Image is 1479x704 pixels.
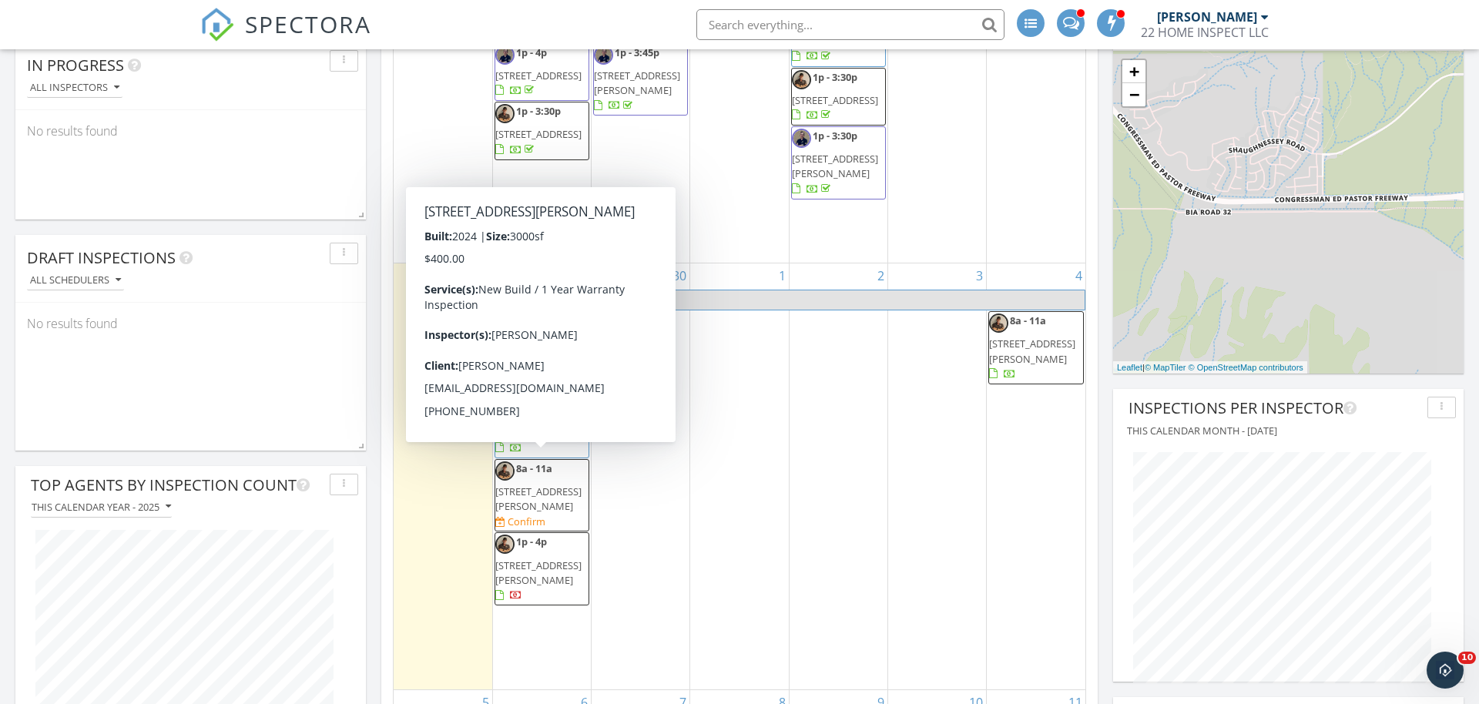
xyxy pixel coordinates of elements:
div: 22 HOME INSPECT LLC [1141,25,1269,40]
a: Zoom in [1122,60,1145,83]
a: Leaflet [1117,363,1142,372]
span: 1p - 4p [516,535,547,548]
img: autin_3.jpg [594,45,613,65]
a: 8a - 11a [STREET_ADDRESS][PERSON_NAME] Confirm [495,459,589,532]
a: SPECTORA [200,21,371,53]
span: 12a - 5p [516,290,554,310]
a: 1p - 4p [STREET_ADDRESS] [495,43,589,102]
div: All Inspectors [30,82,119,93]
a: 1p - 4p [STREET_ADDRESS][PERSON_NAME] [495,535,582,602]
div: No results found [15,303,366,344]
div: Inspections Per Inspector [1129,397,1421,420]
span: [STREET_ADDRESS][PERSON_NAME] [495,337,582,365]
a: 1p - 3:30p [STREET_ADDRESS] [495,102,589,160]
a: 1p - 3:45p [STREET_ADDRESS][PERSON_NAME] [593,43,688,116]
img: autin_3.jpg [792,129,811,148]
a: 1p - 3:30p [STREET_ADDRESS] [495,104,582,156]
td: Go to October 2, 2025 [789,263,887,690]
a: 1p - 3:30p [STREET_ADDRESS][PERSON_NAME] [792,129,878,196]
span: [STREET_ADDRESS][PERSON_NAME] [495,484,582,513]
span: [STREET_ADDRESS] [495,69,582,82]
span: In Progress [27,55,124,75]
a: Go to October 1, 2025 [776,263,789,288]
span: [STREET_ADDRESS][PERSON_NAME] [792,152,878,180]
img: autin_3.jpg [495,313,515,333]
a: 1p - 4p [STREET_ADDRESS] [495,45,582,97]
img: me1.jpg [495,387,515,407]
a: Go to October 2, 2025 [874,263,887,288]
button: All Inspectors [27,78,122,99]
a: © OpenStreetMap contributors [1189,363,1303,372]
a: 8a - 11a [STREET_ADDRESS][PERSON_NAME] [988,311,1084,384]
img: autin_3.jpg [495,45,515,65]
div: [PERSON_NAME] [1157,9,1257,25]
img: kevin_2.jpg [495,104,515,123]
a: Go to September 28, 2025 [472,263,492,288]
td: Go to September 30, 2025 [592,263,690,690]
td: Go to October 4, 2025 [987,263,1085,690]
img: kevin_2.jpg [989,313,1008,333]
span: 8a - 11a [516,461,552,475]
span: [STREET_ADDRESS][PERSON_NAME] [495,558,582,587]
a: Go to October 4, 2025 [1072,263,1085,288]
span: Off [557,291,572,305]
a: 8a - 11a [STREET_ADDRESS][PERSON_NAME] [495,385,589,458]
span: 1p - 3:30p [813,70,857,84]
a: Zoom out [1122,83,1145,106]
td: Go to September 29, 2025 [492,263,591,690]
a: 1p - 3:30p [STREET_ADDRESS][PERSON_NAME] [791,126,886,199]
span: 1p - 3:45p [615,45,659,59]
iframe: Intercom live chat [1427,652,1464,689]
div: | [1113,361,1307,374]
span: [STREET_ADDRESS][PERSON_NAME] [594,69,680,97]
td: Go to October 3, 2025 [887,263,986,690]
a: Go to October 3, 2025 [973,263,986,288]
span: SPECTORA [245,8,371,40]
span: 8a - 11a [516,387,552,401]
a: 8a - 11:15a [STREET_ADDRESS][PERSON_NAME] [495,311,589,384]
a: Confirm [495,515,545,529]
td: Go to October 1, 2025 [690,263,789,690]
span: 10 [1458,652,1476,664]
a: 8a - 11a [STREET_ADDRESS][PERSON_NAME] [495,461,582,513]
td: Go to September 28, 2025 [394,263,492,690]
a: Go to September 29, 2025 [571,263,591,288]
span: 8a - 11:15a [516,313,566,327]
span: [STREET_ADDRESS][PERSON_NAME] [989,337,1075,365]
span: [STREET_ADDRESS] [495,127,582,141]
button: This calendar year - 2025 [31,497,172,518]
img: kevin_2.jpg [792,70,811,89]
span: 1p - 3:30p [516,104,561,118]
a: 8a - 11a [STREET_ADDRESS][PERSON_NAME] [495,387,582,454]
a: 1p - 4p [STREET_ADDRESS][PERSON_NAME] [495,532,589,605]
img: kevin_2.jpg [495,535,515,554]
a: 8a - 11a [STREET_ADDRESS][PERSON_NAME] [989,313,1075,380]
div: No results found [15,110,366,152]
span: [STREET_ADDRESS][PERSON_NAME] [495,411,582,439]
img: me1.jpg [495,290,515,310]
a: 8a - 11:15a [STREET_ADDRESS][PERSON_NAME] [495,313,582,380]
a: Go to September 30, 2025 [669,263,689,288]
button: All schedulers [27,270,124,291]
div: Top Agents by Inspection Count [31,474,324,497]
a: 1p - 3:30p [STREET_ADDRESS] [791,68,886,126]
div: All schedulers [30,275,121,286]
a: 1p - 3:30p [STREET_ADDRESS] [792,70,878,122]
span: 8a - 11a [1010,313,1046,327]
span: 1p - 4p [516,45,547,59]
a: 1p - 3:45p [STREET_ADDRESS][PERSON_NAME] [594,45,680,112]
span: [STREET_ADDRESS] [792,93,878,107]
a: © MapTiler [1145,363,1186,372]
input: Search everything... [696,9,1004,40]
div: Confirm [508,515,545,528]
span: Draft Inspections [27,247,176,268]
img: kevin_2.jpg [495,461,515,481]
img: The Best Home Inspection Software - Spectora [200,8,234,42]
div: This calendar year - 2025 [32,501,171,512]
span: 1p - 3:30p [813,129,857,142]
